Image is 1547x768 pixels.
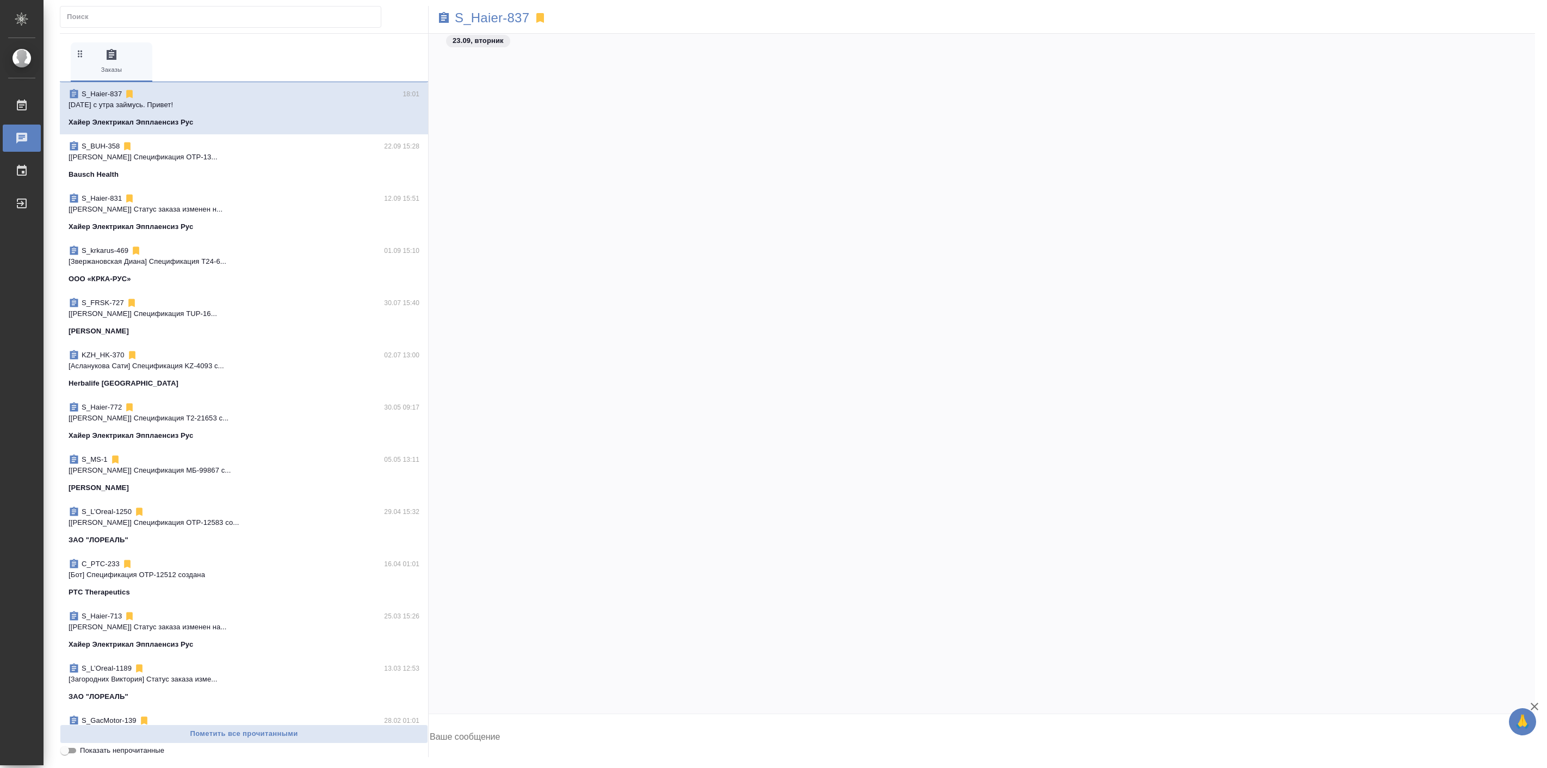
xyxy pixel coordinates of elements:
button: Пометить все прочитанными [60,724,428,744]
svg: Отписаться [134,663,145,674]
svg: Отписаться [124,193,135,204]
p: S_FRSK-727 [82,298,124,308]
p: S_Haier-713 [82,611,122,622]
svg: Отписаться [124,89,135,100]
p: [Асланукова Сати] Спецификация KZ-4093 с... [69,361,419,371]
p: [PERSON_NAME] [69,326,129,337]
p: [[PERSON_NAME]] Статус заказа изменен на... [69,622,419,633]
div: KZH_HK-37002.07 13:00[Асланукова Сати] Спецификация KZ-4093 с...Herbalife [GEOGRAPHIC_DATA] [60,343,428,395]
div: S_Haier-71325.03 15:26[[PERSON_NAME]] Статус заказа изменен на...Хайер Электрикал Эпплаенсиз Рус [60,604,428,656]
svg: Отписаться [126,298,137,308]
svg: Отписаться [110,454,121,465]
p: [[PERSON_NAME]] Спецификация МБ-99867 с... [69,465,419,476]
p: ЗАО "ЛОРЕАЛЬ" [69,691,128,702]
svg: Отписаться [134,506,145,517]
p: S_L’Oreal-1250 [82,506,132,517]
button: 🙏 [1509,708,1536,735]
p: S_Haier-772 [82,402,122,413]
span: Заказы [75,48,148,75]
p: [[PERSON_NAME]] Спецификация TUP-16... [69,308,419,319]
span: Показать непрочитанные [80,745,164,756]
p: Хайер Электрикал Эпплаенсиз Рус [69,639,193,650]
p: 05.05 13:11 [384,454,419,465]
p: 13.03 12:53 [384,663,419,674]
p: Хайер Электрикал Эпплаенсиз Рус [69,221,193,232]
p: Хайер Электрикал Эпплаенсиз Рус [69,117,193,128]
div: S_MS-105.05 13:11[[PERSON_NAME]] Спецификация МБ-99867 с...[PERSON_NAME] [60,448,428,500]
input: Поиск [67,9,381,24]
p: [DATE] с утра займусь. Привет! [69,100,419,110]
p: [Бот] Спецификация OTP-12512 создана [69,569,419,580]
p: [[PERSON_NAME]] Спецификация OTP-13... [69,152,419,163]
div: S_Haier-83718:01[DATE] с утра займусь. Привет!Хайер Электрикал Эпплаенсиз Рус [60,82,428,134]
p: ЗАО "ЛОРЕАЛЬ" [69,535,128,546]
p: [[PERSON_NAME]] Спецификация OTP-12583 со... [69,517,419,528]
p: 30.07 15:40 [384,298,419,308]
p: S_GacMotor-139 [82,715,137,726]
div: S_krkarus-46901.09 15:10[Звержановская Диана] Спецификация T24-6...ООО «КРКА-РУС» [60,239,428,291]
svg: Отписаться [124,402,135,413]
div: S_Haier-83112.09 15:51[[PERSON_NAME]] Статус заказа изменен н...Хайер Электрикал Эпплаенсиз Рус [60,187,428,239]
svg: Отписаться [139,715,150,726]
span: 🙏 [1513,710,1532,733]
div: S_FRSK-72730.07 15:40[[PERSON_NAME]] Спецификация TUP-16...[PERSON_NAME] [60,291,428,343]
div: S_L’Oreal-118913.03 12:53[Загородних Виктория] Статус заказа изме...ЗАО "ЛОРЕАЛЬ" [60,656,428,709]
p: [PERSON_NAME] [69,482,129,493]
p: 01.09 15:10 [384,245,419,256]
p: 28.02 01:01 [384,715,419,726]
div: S_L’Oreal-125029.04 15:32[[PERSON_NAME]] Спецификация OTP-12583 со...ЗАО "ЛОРЕАЛЬ" [60,500,428,552]
div: S_GacMotor-13928.02 01:01[Бот] Спецификация AU-15707 созданаООО "ГАК МОТОР РУС" [60,709,428,761]
p: KZH_HK-370 [82,350,125,361]
span: Пометить все прочитанными [66,728,422,740]
svg: Отписаться [124,611,135,622]
p: 16.04 01:01 [384,559,419,569]
svg: Отписаться [131,245,141,256]
p: S_MS-1 [82,454,108,465]
p: 29.04 15:32 [384,506,419,517]
p: 30.05 09:17 [384,402,419,413]
p: PTC Therapeutics [69,587,130,598]
div: S_BUH-35822.09 15:28[[PERSON_NAME]] Спецификация OTP-13...Bausch Health [60,134,428,187]
svg: Отписаться [122,559,133,569]
p: S_Haier-837 [82,89,122,100]
p: Bausch Health [69,169,119,180]
p: S_Haier-831 [82,193,122,204]
p: S_L’Oreal-1189 [82,663,132,674]
p: Herbalife [GEOGRAPHIC_DATA] [69,378,178,389]
p: 12.09 15:51 [384,193,419,204]
p: [[PERSON_NAME]] Спецификация Т2-21653 с... [69,413,419,424]
p: S_krkarus-469 [82,245,128,256]
p: [Загородних Виктория] Статус заказа изме... [69,674,419,685]
div: S_Haier-77230.05 09:17[[PERSON_NAME]] Спецификация Т2-21653 с...Хайер Электрикал Эпплаенсиз Рус [60,395,428,448]
p: Хайер Электрикал Эпплаенсиз Рус [69,430,193,441]
p: S_BUH-358 [82,141,120,152]
svg: Отписаться [122,141,133,152]
p: 23.09, вторник [453,35,504,46]
p: 18:01 [403,89,419,100]
p: ООО «КРКА-РУС» [69,274,131,284]
svg: Зажми и перетащи, чтобы поменять порядок вкладок [75,48,85,59]
a: S_Haier-837 [455,13,529,23]
p: [Звержановская Диана] Спецификация T24-6... [69,256,419,267]
p: [[PERSON_NAME]] Статус заказа изменен н... [69,204,419,215]
div: C_PTC-23316.04 01:01[Бот] Спецификация OTP-12512 созданаPTC Therapeutics [60,552,428,604]
svg: Отписаться [127,350,138,361]
p: C_PTC-233 [82,559,120,569]
p: 22.09 15:28 [384,141,419,152]
p: 02.07 13:00 [384,350,419,361]
p: 25.03 15:26 [384,611,419,622]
